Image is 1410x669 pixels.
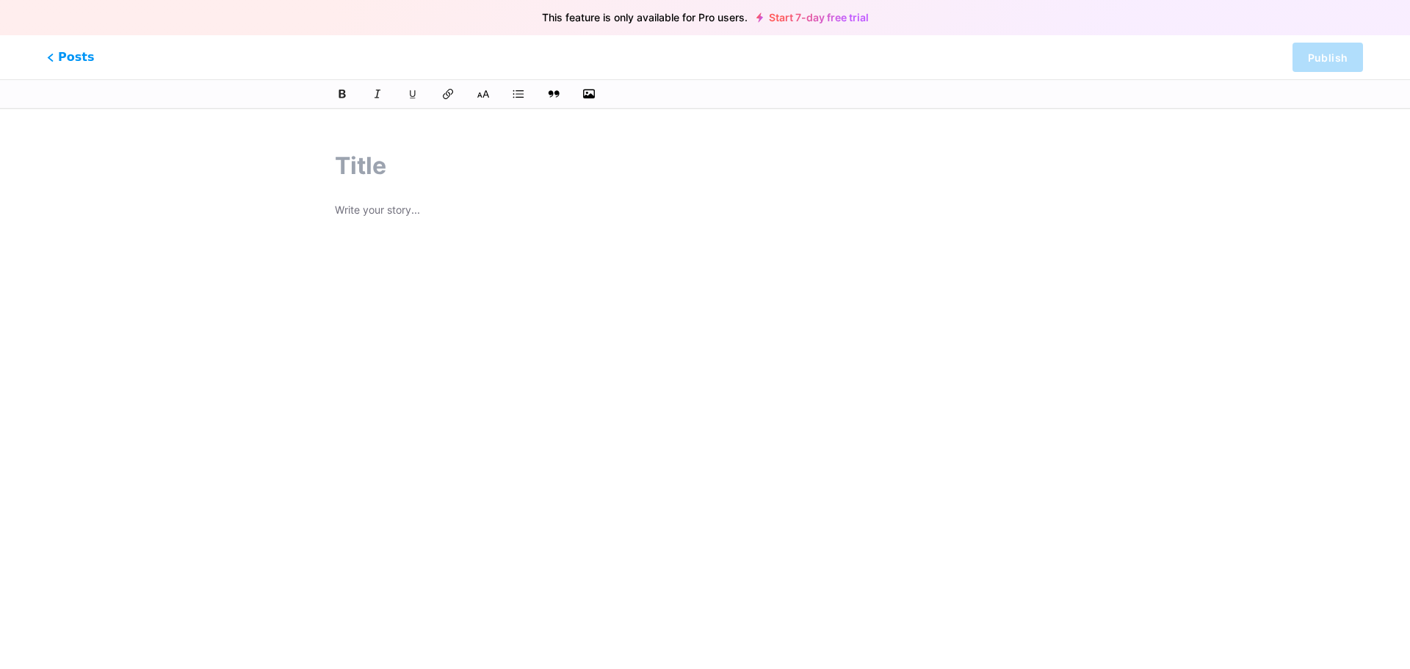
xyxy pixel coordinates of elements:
[47,48,94,66] span: Posts
[542,7,748,28] span: This feature is only available for Pro users.
[1308,51,1348,64] span: Publish
[1292,43,1363,72] button: Publish
[335,148,1075,184] input: Title
[756,12,869,23] a: Start 7-day free trial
